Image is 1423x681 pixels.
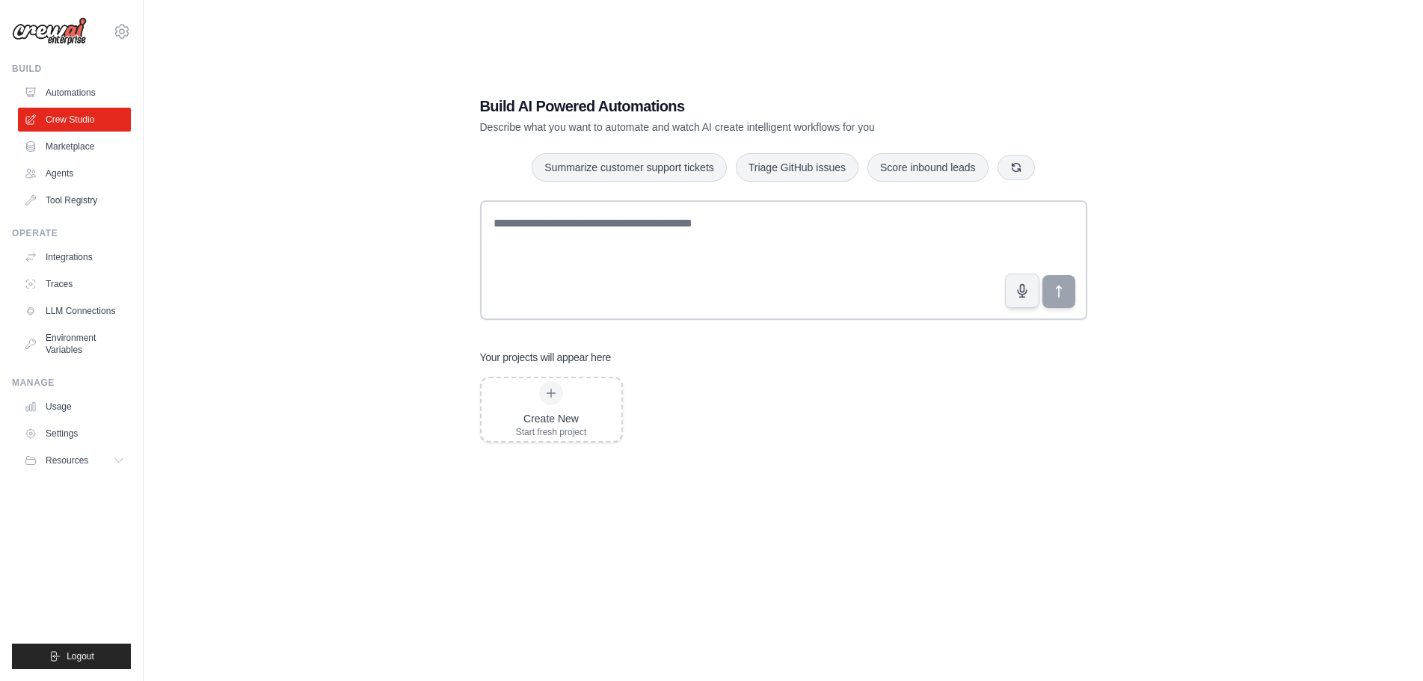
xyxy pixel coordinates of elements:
[480,120,983,135] p: Describe what you want to automate and watch AI create intelligent workflows for you
[18,326,131,362] a: Environment Variables
[12,63,131,75] div: Build
[12,17,87,46] img: Logo
[18,81,131,105] a: Automations
[67,650,94,662] span: Logout
[516,426,587,438] div: Start fresh project
[18,245,131,269] a: Integrations
[18,135,131,158] a: Marketplace
[532,153,726,182] button: Summarize customer support tickets
[18,299,131,323] a: LLM Connections
[516,411,587,426] div: Create New
[46,454,88,466] span: Resources
[18,395,131,419] a: Usage
[736,153,858,182] button: Triage GitHub issues
[12,644,131,669] button: Logout
[998,155,1035,180] button: Get new suggestions
[480,350,612,365] h3: Your projects will appear here
[12,227,131,239] div: Operate
[1005,274,1039,308] button: Click to speak your automation idea
[18,108,131,132] a: Crew Studio
[867,153,989,182] button: Score inbound leads
[18,449,131,472] button: Resources
[12,377,131,389] div: Manage
[18,188,131,212] a: Tool Registry
[18,422,131,446] a: Settings
[18,161,131,185] a: Agents
[18,272,131,296] a: Traces
[480,96,983,117] h1: Build AI Powered Automations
